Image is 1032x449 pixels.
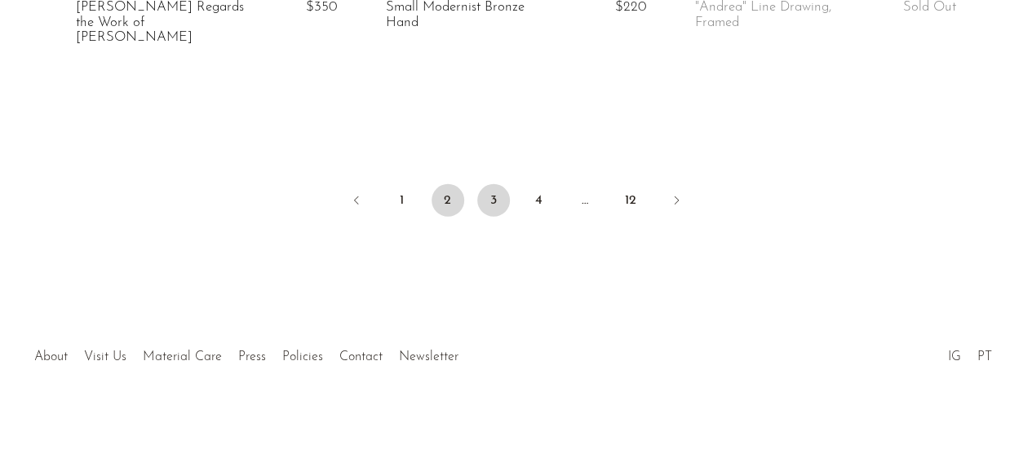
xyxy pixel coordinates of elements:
a: About [34,350,68,363]
a: IG [947,350,960,363]
a: 4 [523,184,556,217]
ul: Quick links [26,337,467,368]
a: 3 [477,184,510,217]
a: Contact [339,350,383,363]
a: 1 [386,184,419,217]
a: Visit Us [84,350,126,363]
a: Policies [282,350,323,363]
span: 2 [432,184,464,217]
a: Material Care [143,350,222,363]
span: … [569,184,601,217]
a: Next [660,184,693,220]
a: PT [977,350,991,363]
a: Press [238,350,266,363]
a: Previous [340,184,373,220]
a: 12 [614,184,647,217]
ul: Social Medias [939,337,999,368]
